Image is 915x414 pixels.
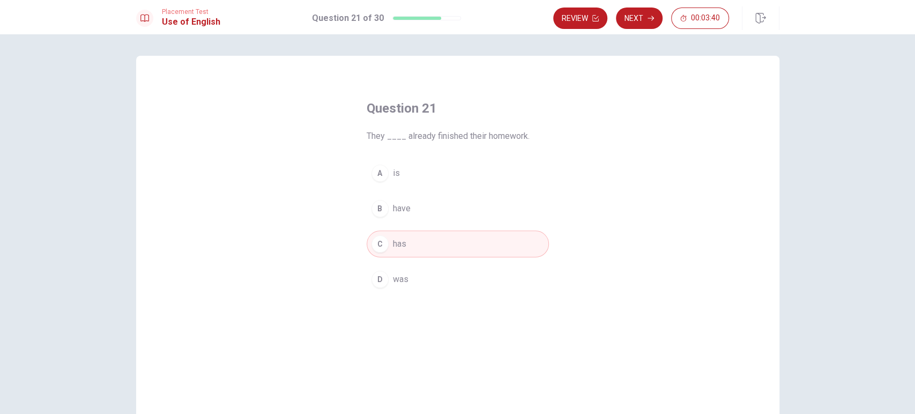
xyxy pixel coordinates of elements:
span: have [393,202,411,215]
h1: Question 21 of 30 [312,12,384,25]
h1: Use of English [162,16,220,28]
button: Bhave [367,195,549,222]
h4: Question 21 [367,100,549,117]
button: 00:03:40 [671,8,729,29]
button: Chas [367,231,549,257]
button: Ais [367,160,549,187]
div: A [371,165,389,182]
span: was [393,273,408,286]
button: Dwas [367,266,549,293]
div: B [371,200,389,217]
button: Next [616,8,663,29]
span: Placement Test [162,8,220,16]
span: 00:03:40 [691,14,720,23]
span: has [393,238,406,250]
button: Review [553,8,607,29]
div: D [371,271,389,288]
span: They ____ already finished their homework. [367,130,549,143]
div: C [371,235,389,253]
span: is [393,167,400,180]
